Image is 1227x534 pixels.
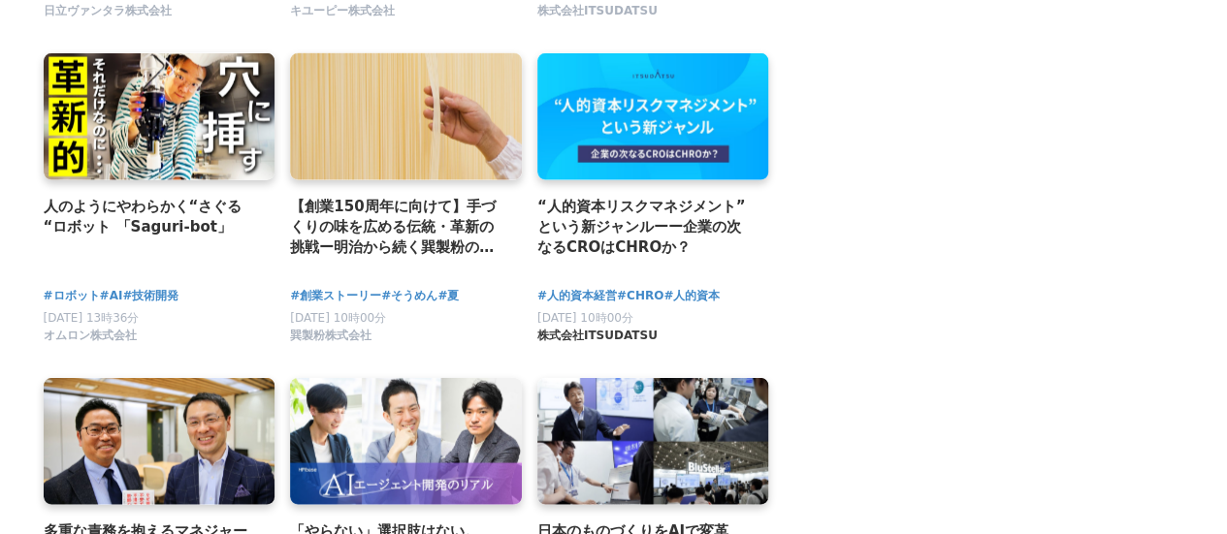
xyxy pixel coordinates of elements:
span: オムロン株式会社 [44,328,137,344]
a: 【創業150周年に向けて】手づくりの味を広める伝統・革新の挑戦ー明治から続く巽製粉の新たな取り組みとは [290,196,506,259]
a: #技術開発 [122,287,178,305]
a: 日立ヴァンタラ株式会社 [44,9,172,22]
a: “人的資本リスクマネジメント”という新ジャンルーー企業の次なるCROはCHROか？ [537,196,754,259]
a: #創業ストーリー [290,287,381,305]
span: 株式会社ITSUDATSU [537,328,658,344]
a: #夏 [437,287,459,305]
a: 株式会社ITSUDATSU [537,333,658,347]
a: 巽製粉株式会社 [290,333,371,347]
a: #AI [100,287,123,305]
a: 人のようにやわらかく“さぐる“ロボット 「Saguri-bot」 [44,196,260,238]
a: #CHRO [617,287,663,305]
a: 株式会社ITSUDATSU [537,9,658,22]
a: キユーピー株式会社 [290,9,395,22]
span: 巽製粉株式会社 [290,328,371,344]
a: オムロン株式会社 [44,333,137,347]
span: キユーピー株式会社 [290,3,395,19]
a: #人的資本経営 [537,287,617,305]
a: #ロボット [44,287,100,305]
span: 株式会社ITSUDATSU [537,3,658,19]
a: #そうめん [381,287,437,305]
span: [DATE] 13時36分 [44,311,140,325]
span: 日立ヴァンタラ株式会社 [44,3,172,19]
span: [DATE] 10時00分 [290,311,386,325]
span: [DATE] 10時00分 [537,311,633,325]
a: #人的資本 [663,287,720,305]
